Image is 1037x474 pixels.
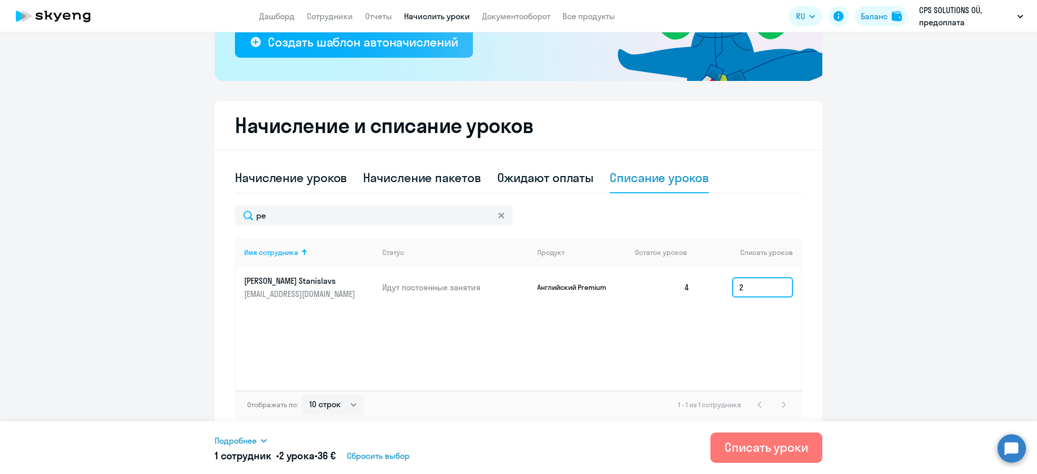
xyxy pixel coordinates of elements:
a: Сотрудники [307,11,353,21]
div: Баланс [861,10,888,22]
p: Английский Premium [537,283,613,292]
a: Отчеты [365,11,392,21]
div: Имя сотрудника [244,248,374,257]
div: Списать уроки [725,439,808,455]
p: Идут постоянные занятия [382,282,529,293]
span: Отображать по: [247,400,298,409]
a: Документооборот [482,11,550,21]
span: 1 - 1 из 1 сотрудника [678,400,741,409]
div: Начисление пакетов [363,169,481,186]
a: [PERSON_NAME] Stanislavs[EMAIL_ADDRESS][DOMAIN_NAME] [244,275,374,299]
img: balance [892,11,902,21]
a: Дашборд [259,11,295,21]
div: Статус [382,248,404,257]
td: 4 [627,266,698,309]
span: 36 € [317,449,336,462]
a: Все продукты [563,11,615,21]
div: Ожидают оплаты [497,169,594,186]
div: Продукт [537,248,627,257]
a: Начислить уроки [404,11,470,21]
div: Списание уроков [610,169,709,186]
span: Сбросить выбор [347,450,410,462]
span: Остаток уроков [635,248,687,257]
p: [PERSON_NAME] Stanislavs [244,275,357,286]
div: Начисление уроков [235,169,347,186]
h2: Начисление и списание уроков [235,113,802,138]
div: Создать шаблон автоначислений [268,34,458,50]
p: CPS SOLUTIONS OÜ, предоплата [919,4,1013,28]
button: Списать уроки [710,433,822,463]
div: Статус [382,248,529,257]
span: RU [796,10,805,22]
h5: 1 сотрудник • • [215,449,336,463]
div: Продукт [537,248,565,257]
th: Списать уроков [698,239,801,266]
button: CPS SOLUTIONS OÜ, предоплата [914,4,1028,28]
span: 2 урока [279,449,314,462]
div: Имя сотрудника [244,248,298,257]
button: Балансbalance [855,6,908,26]
input: Поиск по имени, email, продукту или статусу [235,205,512,226]
p: [EMAIL_ADDRESS][DOMAIN_NAME] [244,288,357,299]
button: RU [789,6,822,26]
button: Создать шаблон автоначислений [235,27,473,58]
div: Остаток уроков [635,248,698,257]
span: Подробнее [215,435,257,447]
